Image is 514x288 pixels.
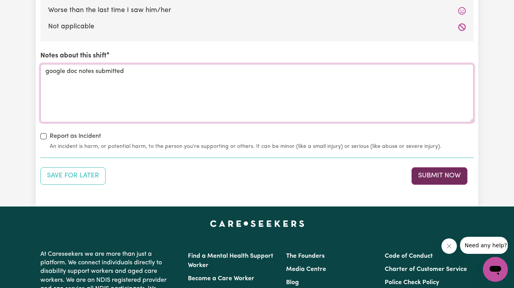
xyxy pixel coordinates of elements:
[188,276,254,282] a: Become a Care Worker
[385,279,439,286] a: Police Check Policy
[286,266,326,272] a: Media Centre
[40,51,106,61] label: Notes about this shift
[412,167,467,184] button: Submit your job report
[286,253,325,259] a: The Founders
[188,253,273,269] a: Find a Mental Health Support Worker
[50,132,101,141] label: Report as Incident
[286,279,299,286] a: Blog
[48,5,466,16] label: Worse than the last time I saw him/her
[50,142,474,151] small: An incident is harm, or potential harm, to the person you're supporting or others. It can be mino...
[460,237,508,254] iframe: Message from company
[483,257,508,282] iframe: Button to launch messaging window
[385,253,433,259] a: Code of Conduct
[441,238,457,254] iframe: Close message
[48,22,466,32] label: Not applicable
[385,266,467,272] a: Charter of Customer Service
[40,64,474,122] textarea: google doc notes submitted
[210,220,304,227] a: Careseekers home page
[40,167,106,184] button: Save your job report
